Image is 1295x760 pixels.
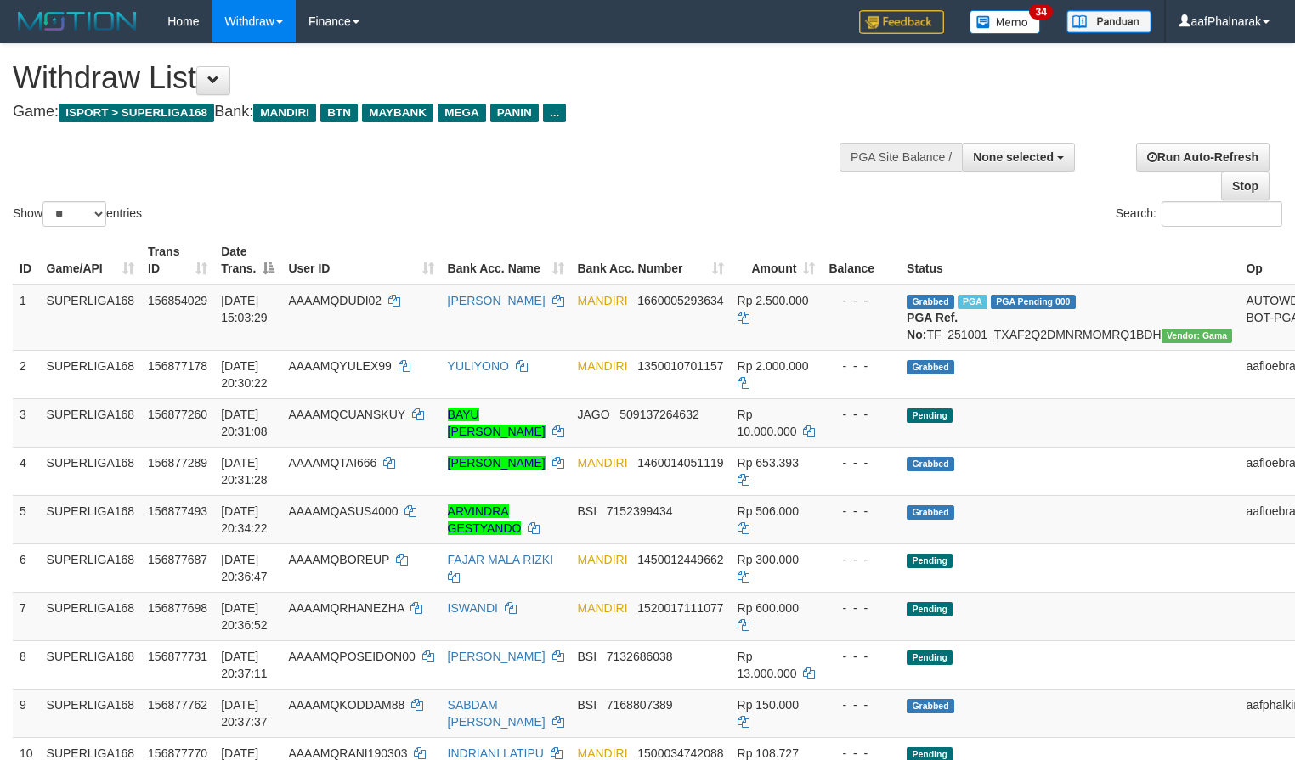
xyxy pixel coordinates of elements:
[738,553,799,566] span: Rp 300.000
[828,406,893,423] div: - - -
[578,456,628,470] span: MANDIRI
[13,640,40,689] td: 8
[40,350,142,398] td: SUPERLIGA168
[578,408,610,421] span: JAGO
[13,104,846,121] h4: Game: Bank:
[221,294,268,324] span: [DATE] 15:03:29
[637,359,723,373] span: Copy 1350010701157 to clipboard
[221,553,268,583] span: [DATE] 20:36:47
[490,104,539,122] span: PANIN
[221,456,268,487] span: [DATE] 20:31:28
[148,294,207,307] span: 156854029
[448,504,522,535] a: ARVINDRA GESTYANDO
[731,236,823,284] th: Amount: activate to sort column ascending
[448,553,553,566] a: FAJAR MALA RIZKI
[1162,329,1233,343] span: Vendor URL: https://trx31.1velocity.biz
[148,553,207,566] span: 156877687
[991,295,1076,309] span: PGA Pending
[13,592,40,640] td: 7
[148,746,207,760] span: 156877770
[907,602,953,616] span: Pending
[438,104,486,122] span: MEGA
[578,359,628,373] span: MANDIRI
[148,650,207,663] span: 156877731
[637,294,723,307] span: Copy 1660005293634 to clipboard
[288,601,404,615] span: AAAAMQRHANEZHA
[13,398,40,447] td: 3
[1116,201,1282,227] label: Search:
[578,601,628,615] span: MANDIRI
[607,504,673,518] span: Copy 7152399434 to clipboard
[288,408,404,421] span: AAAAMQCUANSKUY
[970,10,1041,34] img: Button%20Memo.svg
[148,456,207,470] span: 156877289
[859,10,944,34] img: Feedback.jpg
[738,746,799,760] span: Rp 108.727
[59,104,214,122] span: ISPORT > SUPERLIGA168
[907,311,958,341] b: PGA Ref. No:
[637,553,723,566] span: Copy 1450012449662 to clipboard
[13,284,40,351] td: 1
[619,408,698,421] span: Copy 509137264632 to clipboard
[828,292,893,309] div: - - -
[828,454,893,471] div: - - -
[288,746,407,760] span: AAAAMQRANI190303
[828,551,893,568] div: - - -
[828,648,893,665] div: - - -
[578,294,628,307] span: MANDIRI
[973,150,1054,164] span: None selected
[738,698,799,712] span: Rp 150.000
[221,408,268,438] span: [DATE] 20:31:08
[362,104,433,122] span: MAYBANK
[40,398,142,447] td: SUPERLIGA168
[13,350,40,398] td: 2
[578,698,597,712] span: BSI
[738,601,799,615] span: Rp 600.000
[288,359,391,373] span: AAAAMQYULEX99
[448,746,544,760] a: INDRIANI LATIPU
[962,143,1075,172] button: None selected
[1066,10,1151,33] img: panduan.png
[828,696,893,713] div: - - -
[13,201,142,227] label: Show entries
[900,284,1239,351] td: TF_251001_TXAF2Q2DMNRMOMRQ1BDH
[738,408,797,438] span: Rp 10.000.000
[40,640,142,689] td: SUPERLIGA168
[637,746,723,760] span: Copy 1500034742088 to clipboard
[738,359,809,373] span: Rp 2.000.000
[828,503,893,520] div: - - -
[13,495,40,543] td: 5
[822,236,900,284] th: Balance
[13,689,40,737] td: 9
[907,699,954,713] span: Grabbed
[448,698,546,729] a: SABDAM [PERSON_NAME]
[543,104,566,122] span: ...
[738,294,809,307] span: Rp 2.500.000
[958,295,987,309] span: Marked by aafsoycanthlai
[288,698,404,712] span: AAAAMQKODDAM88
[738,456,799,470] span: Rp 653.393
[40,447,142,495] td: SUPERLIGA168
[578,650,597,663] span: BSI
[578,746,628,760] span: MANDIRI
[607,650,673,663] span: Copy 7132686038 to clipboard
[738,650,797,680] span: Rp 13.000.000
[607,698,673,712] span: Copy 7168807389 to clipboard
[13,543,40,592] td: 6
[907,650,953,665] span: Pending
[221,601,268,632] span: [DATE] 20:36:52
[42,201,106,227] select: Showentries
[907,295,954,309] span: Grabbed
[1029,4,1052,20] span: 34
[578,553,628,566] span: MANDIRI
[828,357,893,374] div: - - -
[288,504,398,518] span: AAAAMQASUS4000
[288,650,415,663] span: AAAAMQPOSEIDON00
[1162,201,1282,227] input: Search:
[13,61,846,95] h1: Withdraw List
[907,360,954,374] span: Grabbed
[253,104,316,122] span: MANDIRI
[907,554,953,568] span: Pending
[40,495,142,543] td: SUPERLIGA168
[637,601,723,615] span: Copy 1520017111077 to clipboard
